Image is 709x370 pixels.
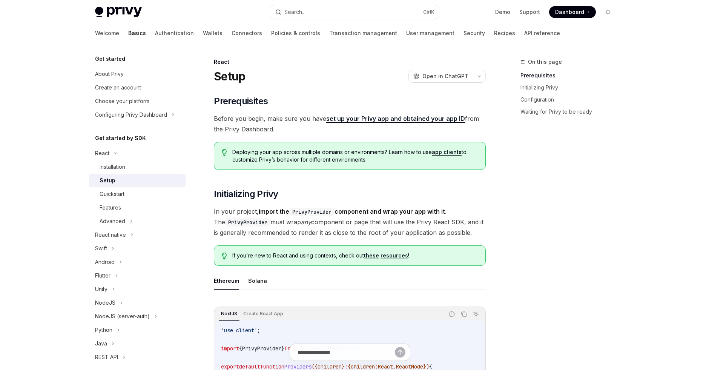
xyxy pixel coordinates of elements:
div: Flutter [95,271,110,280]
button: Open in ChatGPT [408,70,473,83]
button: Ethereum [214,272,239,290]
a: Create an account [89,81,186,94]
button: Ask AI [471,309,481,319]
a: Demo [495,8,510,16]
div: REST API [95,353,118,362]
a: Recipes [494,24,515,42]
span: Before you begin, make sure you have from the Privy Dashboard. [214,113,486,134]
div: Android [95,257,115,267]
svg: Tip [222,149,227,156]
a: Configuration [520,94,620,106]
a: Choose your platform [89,94,186,108]
span: On this page [528,57,562,66]
a: Wallets [203,24,223,42]
div: React [214,58,486,66]
span: Prerequisites [214,95,268,107]
a: Support [519,8,540,16]
div: Quickstart [100,190,124,199]
span: If you’re new to React and using contexts, check out ! [232,252,478,259]
a: About Privy [89,67,186,81]
div: Swift [95,244,107,253]
span: In your project, . The must wrap component or page that will use the Privy React SDK, and it is g... [214,206,486,238]
a: Authentication [155,24,194,42]
span: Open in ChatGPT [422,72,468,80]
div: React native [95,230,126,239]
div: Installation [100,162,125,171]
h5: Get started [95,54,125,63]
a: Dashboard [549,6,596,18]
span: 'use client' [221,327,257,334]
button: Report incorrect code [447,309,457,319]
a: Connectors [232,24,262,42]
a: Installation [89,160,186,174]
a: User management [406,24,454,42]
div: Choose your platform [95,97,149,106]
a: Security [463,24,485,42]
h1: Setup [214,69,245,83]
div: NextJS [219,309,239,318]
div: Python [95,325,112,335]
div: Create React App [241,309,285,318]
button: Toggle dark mode [602,6,614,18]
a: Features [89,201,186,214]
div: Unity [95,285,107,294]
a: Setup [89,174,186,187]
div: Create an account [95,83,141,92]
code: PrivyProvider [225,218,270,227]
span: Deploying your app across multiple domains or environments? Learn how to use to customize Privy’s... [232,148,478,163]
a: resources [381,252,408,259]
div: Search... [284,8,305,17]
div: NodeJS (server-auth) [95,312,150,321]
span: Initializing Privy [214,188,278,200]
a: Welcome [95,24,119,42]
a: app clients [432,149,462,156]
span: Ctrl K [423,9,434,15]
img: light logo [95,7,142,17]
em: any [301,218,311,226]
div: React [95,149,109,158]
div: Setup [100,176,115,185]
a: these [364,252,379,259]
div: Java [95,339,107,348]
a: Prerequisites [520,69,620,82]
a: Waiting for Privy to be ready [520,106,620,118]
div: About Privy [95,69,124,79]
a: Transaction management [329,24,397,42]
button: Send message [395,347,405,358]
h5: Get started by SDK [95,134,146,143]
div: Configuring Privy Dashboard [95,110,167,119]
a: Basics [128,24,146,42]
div: Advanced [100,217,125,226]
button: Search...CtrlK [270,5,439,19]
div: Features [100,203,121,212]
a: Policies & controls [271,24,320,42]
div: NodeJS [95,298,115,307]
strong: import the component and wrap your app with it [259,208,445,215]
a: API reference [524,24,560,42]
a: set up your Privy app and obtained your app ID [326,115,465,123]
button: Copy the contents from the code block [459,309,469,319]
span: Dashboard [555,8,584,16]
span: ; [257,327,260,334]
code: PrivyProvider [289,208,335,216]
button: Solana [248,272,267,290]
svg: Tip [222,253,227,259]
a: Initializing Privy [520,82,620,94]
a: Quickstart [89,187,186,201]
